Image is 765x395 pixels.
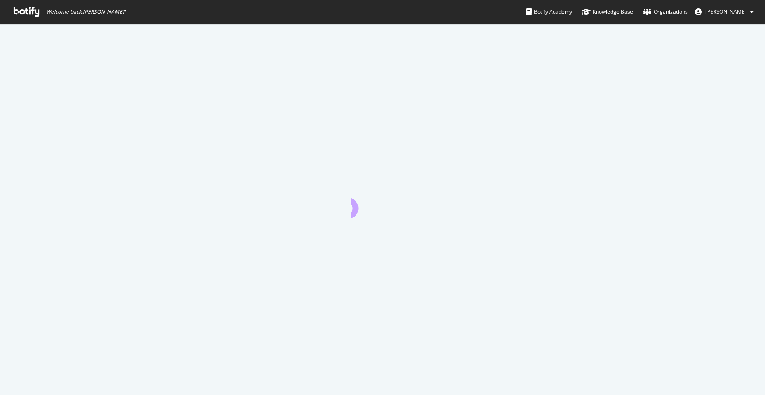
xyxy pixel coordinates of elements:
span: Matthew Edgar [705,8,747,15]
div: Knowledge Base [582,7,633,16]
div: Organizations [643,7,688,16]
div: animation [351,187,414,218]
div: Botify Academy [526,7,572,16]
span: Welcome back, [PERSON_NAME] ! [46,8,125,15]
button: [PERSON_NAME] [688,5,761,19]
